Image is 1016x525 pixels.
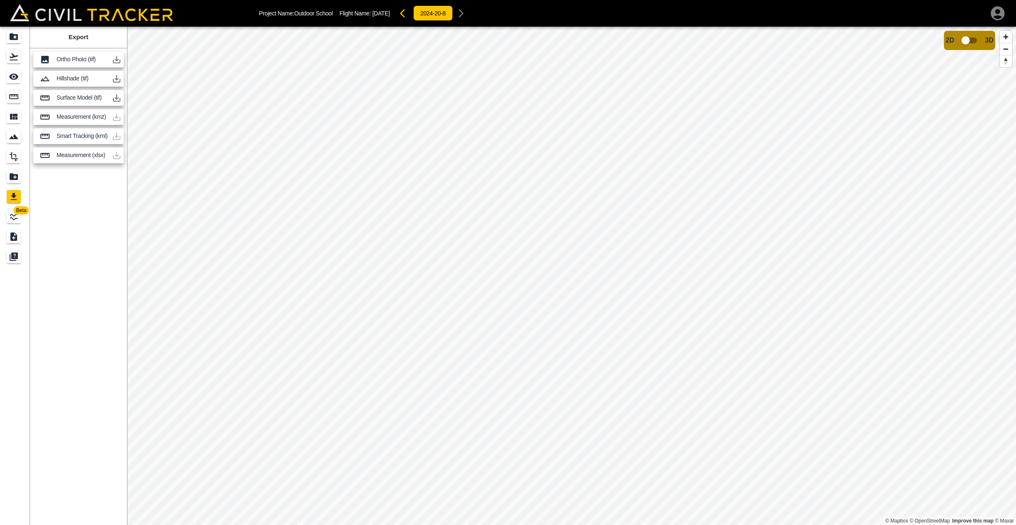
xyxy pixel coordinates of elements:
[885,518,908,524] a: Mapbox
[259,10,333,17] p: Project Name: Outdoor School
[985,37,994,44] span: 3D
[339,10,390,17] p: Flight Name:
[1000,55,1012,67] button: Reset bearing to north
[910,518,950,524] a: OpenStreetMap
[10,4,173,21] img: Civil Tracker
[413,5,453,21] button: 2024-20-8
[1000,31,1012,43] button: Zoom in
[946,37,954,44] span: 2D
[995,518,1014,524] a: Maxar
[127,27,1016,525] canvas: Map
[952,518,994,524] a: Map feedback
[372,10,390,17] span: [DATE]
[1000,43,1012,55] button: Zoom out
